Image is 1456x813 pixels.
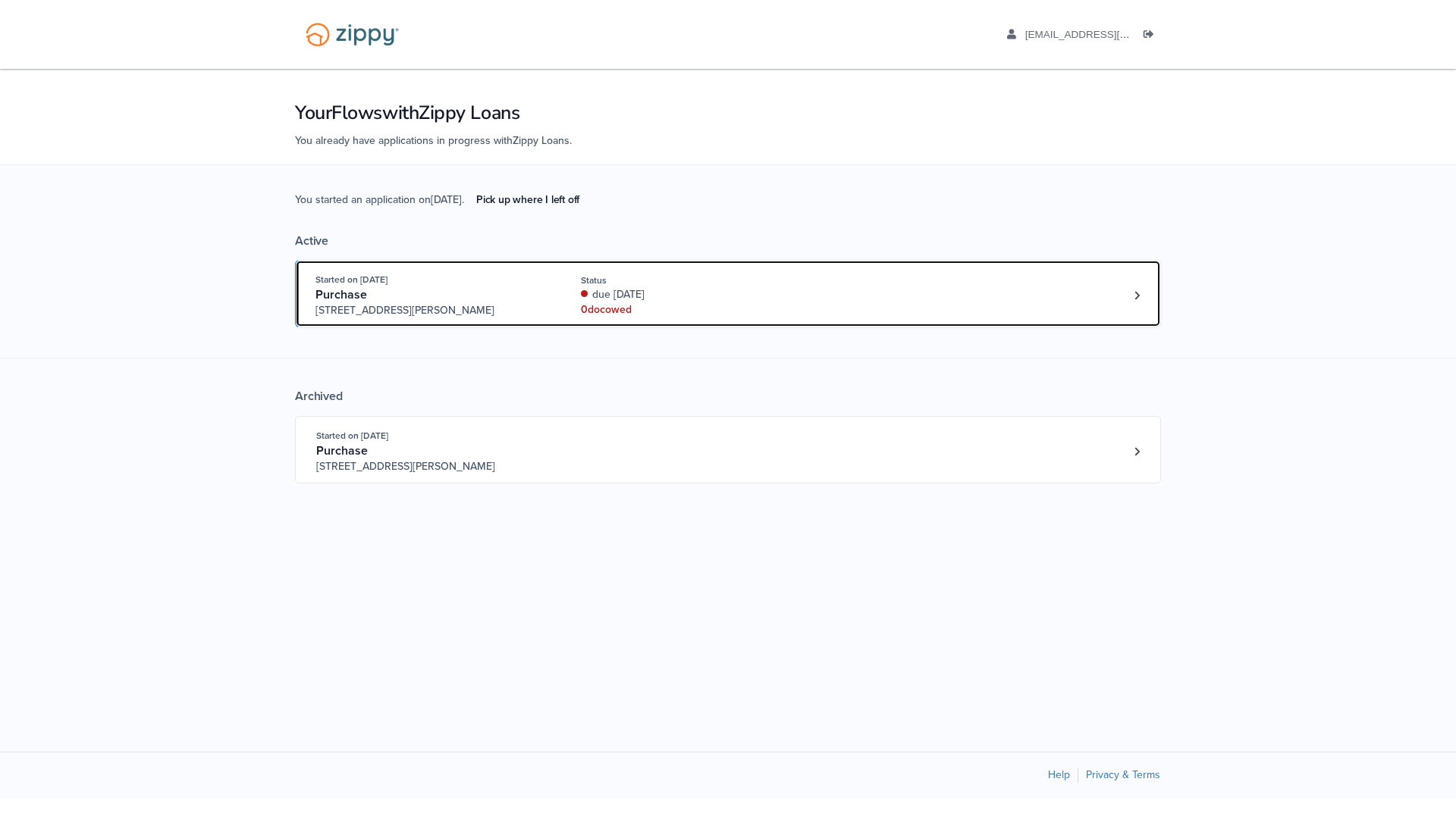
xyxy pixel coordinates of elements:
[581,274,783,287] div: Status
[315,303,547,318] span: [STREET_ADDRESS][PERSON_NAME]
[315,274,388,285] span: Started on [DATE]
[1048,768,1070,781] a: Help
[315,287,367,302] span: Purchase
[1144,29,1160,44] a: Log out
[295,389,1161,404] div: Archived
[1007,29,1199,44] a: edit profile
[1125,440,1148,463] a: Loan number 3802615
[295,100,1161,126] h1: Your Flows with Zippy Loans
[581,287,783,302] div: due [DATE]
[1125,284,1148,307] a: Loan number 4228033
[316,430,388,441] span: Started on [DATE]
[295,416,1161,483] a: Open loan 3802615
[581,302,783,317] div: 0 doc owed
[1086,768,1160,781] a: Privacy & Terms
[464,187,591,212] a: Pick up where I left off
[295,260,1161,327] a: Open loan 4228033
[1025,29,1199,40] span: aaboley88@icloud.com
[316,459,548,474] span: [STREET_ADDRESS][PERSON_NAME]
[316,443,368,458] span: Purchase
[296,15,409,54] img: Logo
[295,134,572,147] span: You already have applications in progress with Zippy Loans .
[295,233,1161,249] div: Active
[295,192,591,233] span: You started an application on [DATE] .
